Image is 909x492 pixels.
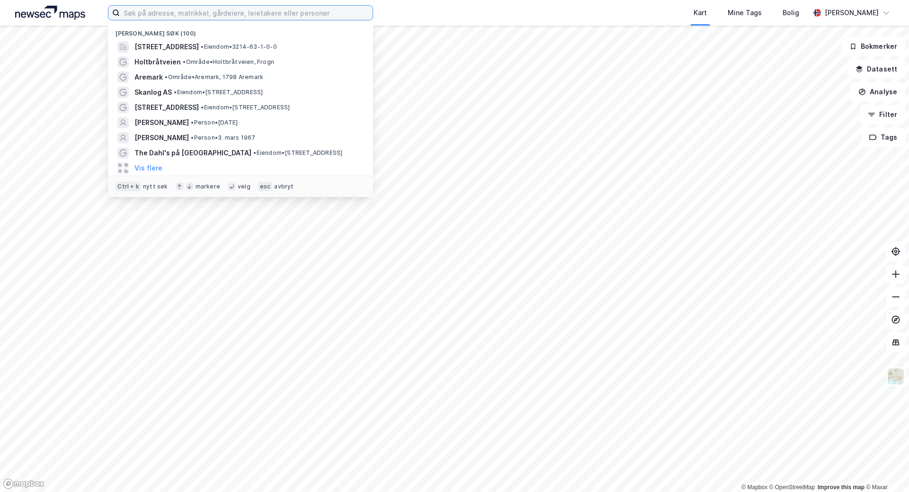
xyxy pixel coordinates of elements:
[191,119,194,126] span: •
[841,37,905,56] button: Bokmerker
[15,6,85,20] img: logo.a4113a55bc3d86da70a041830d287a7e.svg
[728,7,762,18] div: Mine Tags
[108,22,373,39] div: [PERSON_NAME] søk (100)
[191,134,255,142] span: Person • 3. mars 1967
[183,58,186,65] span: •
[165,73,263,81] span: Område • Aremark, 1798 Aremark
[258,182,273,191] div: esc
[134,72,163,83] span: Aremark
[201,104,204,111] span: •
[741,484,767,491] a: Mapbox
[3,478,45,489] a: Mapbox homepage
[134,41,199,53] span: [STREET_ADDRESS]
[134,162,162,174] button: Vis flere
[861,128,905,147] button: Tags
[196,183,220,190] div: markere
[116,182,141,191] div: Ctrl + k
[183,58,274,66] span: Område • Holtbråtveien, Frogn
[862,447,909,492] iframe: Chat Widget
[191,119,238,126] span: Person • [DATE]
[850,82,905,101] button: Analyse
[825,7,879,18] div: [PERSON_NAME]
[887,367,905,385] img: Z
[769,484,815,491] a: OpenStreetMap
[847,60,905,79] button: Datasett
[818,484,864,491] a: Improve this map
[143,183,168,190] div: nytt søk
[238,183,250,190] div: velg
[134,117,189,128] span: [PERSON_NAME]
[174,89,177,96] span: •
[120,6,373,20] input: Søk på adresse, matrikkel, gårdeiere, leietakere eller personer
[191,134,194,141] span: •
[253,149,342,157] span: Eiendom • [STREET_ADDRESS]
[783,7,799,18] div: Bolig
[174,89,263,96] span: Eiendom • [STREET_ADDRESS]
[134,147,251,159] span: The Dahl's på [GEOGRAPHIC_DATA]
[253,149,256,156] span: •
[134,132,189,143] span: [PERSON_NAME]
[134,87,172,98] span: Skanlog AS
[134,102,199,113] span: [STREET_ADDRESS]
[134,56,181,68] span: Holtbråtveien
[694,7,707,18] div: Kart
[274,183,294,190] div: avbryt
[860,105,905,124] button: Filter
[201,43,204,50] span: •
[165,73,168,81] span: •
[201,43,276,51] span: Eiendom • 3214-63-1-0-0
[201,104,290,111] span: Eiendom • [STREET_ADDRESS]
